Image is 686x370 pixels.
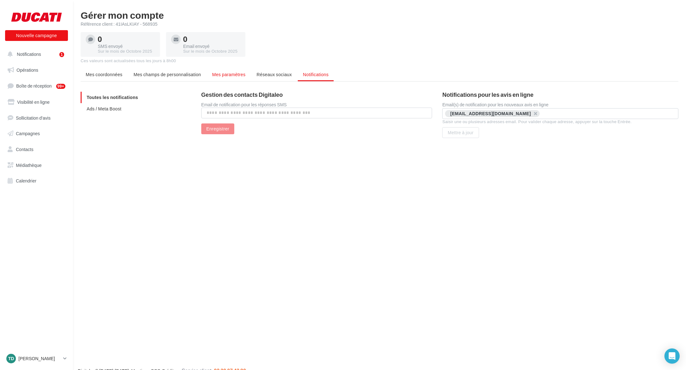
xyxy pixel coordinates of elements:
a: Médiathèque [4,159,69,172]
a: Visibilité en ligne [4,96,69,109]
div: Ces valeurs sont actualisées tous les jours à 8h00 [81,58,678,64]
span: Mes coordonnées [86,72,123,77]
p: [PERSON_NAME] [18,355,61,362]
span: Calendrier [16,178,37,183]
span: Boîte de réception [16,83,52,89]
span: Réseaux sociaux [256,72,292,77]
div: Open Intercom Messenger [664,348,680,364]
span: Médiathèque [16,162,42,168]
span: Mes paramètres [212,72,245,77]
span: Contacts [16,147,33,152]
span: Visibilité en ligne [17,99,50,105]
div: [EMAIL_ADDRESS][DOMAIN_NAME] [450,111,531,116]
label: Email(s) de notification pour les nouveaux avis en ligne [442,102,678,107]
div: Sur le mois de Octobre 2025 [183,49,240,54]
button: Enregistrer [201,123,234,134]
span: Ads / Meta Boost [87,106,122,111]
a: Contacts [4,143,69,156]
div: Référence client : 41IAsLKIAY - 568935 [81,21,678,27]
span: Mes champs de personnalisation [134,72,201,77]
div: Saisir une ou plusieurs adresses email. Pour valider chaque adresse, appuyer sur la touche Entrée. [442,119,678,125]
a: Opérations [4,63,69,77]
span: Notifications [17,51,41,57]
div: Email envoyé [183,44,240,49]
div: 99+ [56,84,65,89]
div: Sur le mois de Octobre 2025 [98,49,155,54]
a: Boîte de réception99+ [4,79,69,93]
h3: Gestion des contacts Digitaleo [201,92,432,97]
div: 1 [59,52,64,57]
button: Mettre à jour [442,127,479,138]
button: Notifications 1 [4,48,67,61]
div: 0 [183,36,240,43]
div: SMS envoyé [98,44,155,49]
a: Calendrier [4,174,69,188]
a: Sollicitation d'avis [4,111,69,125]
span: Opérations [17,67,38,73]
a: TD [PERSON_NAME] [5,353,68,365]
h3: Notifications pour les avis en ligne [442,92,678,97]
a: Campagnes [4,127,69,140]
span: Campagnes [16,131,40,136]
div: 0 [98,36,155,43]
span: TD [8,355,14,362]
button: Nouvelle campagne [5,30,68,41]
h1: Gérer mon compte [81,10,678,20]
span: Sollicitation d'avis [16,115,50,120]
div: Email de notification pour les réponses SMS [201,102,432,107]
